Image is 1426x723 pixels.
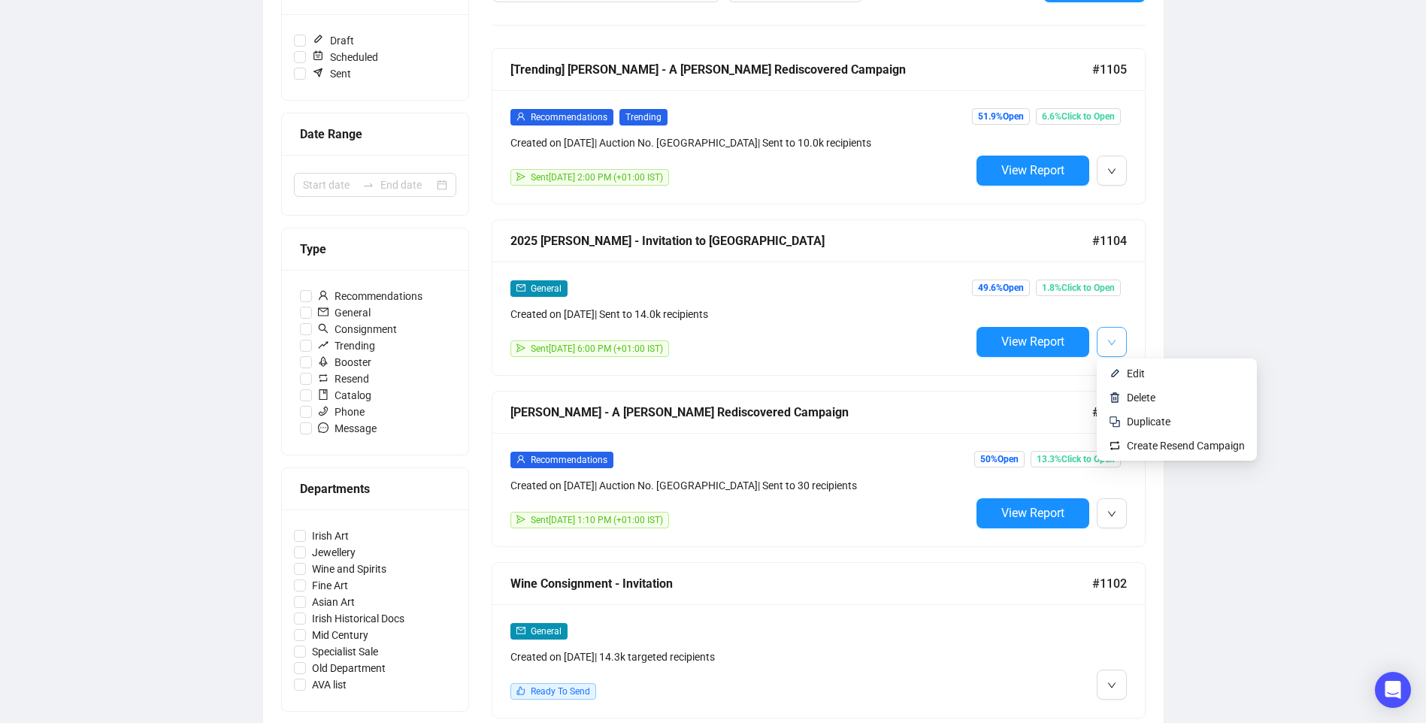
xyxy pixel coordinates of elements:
[516,515,525,524] span: send
[380,177,434,193] input: End date
[362,179,374,191] span: to
[1107,510,1116,519] span: down
[1109,416,1121,428] img: svg+xml;base64,PHN2ZyB4bWxucz0iaHR0cDovL3d3dy53My5vcmcvMjAwMC9zdmciIHdpZHRoPSIyNCIgaGVpZ2h0PSIyNC...
[531,515,663,525] span: Sent [DATE] 1:10 PM (+01:00 IST)
[312,337,381,354] span: Trending
[1109,440,1121,452] img: retweet.svg
[531,455,607,465] span: Recommendations
[306,49,384,65] span: Scheduled
[972,108,1030,125] span: 51.9% Open
[318,389,328,400] span: book
[492,219,1146,376] a: 2025 [PERSON_NAME] - Invitation to [GEOGRAPHIC_DATA]#1104mailGeneralCreated on [DATE]| Sent to 14...
[318,290,328,301] span: user
[1036,108,1121,125] span: 6.6% Click to Open
[1031,451,1121,467] span: 13.3% Click to Open
[318,356,328,367] span: rocket
[1092,403,1127,422] span: #1103
[1109,392,1121,404] img: svg+xml;base64,PHN2ZyB4bWxucz0iaHR0cDovL3d3dy53My5vcmcvMjAwMC9zdmciIHhtbG5zOnhsaW5rPSJodHRwOi8vd3...
[306,561,392,577] span: Wine and Spirits
[976,156,1089,186] button: View Report
[531,343,663,354] span: Sent [DATE] 6:00 PM (+01:00 IST)
[510,574,1092,593] div: Wine Consignment - Invitation
[312,321,403,337] span: Consignment
[510,135,970,151] div: Created on [DATE] | Auction No. [GEOGRAPHIC_DATA] | Sent to 10.0k recipients
[300,479,450,498] div: Departments
[492,391,1146,547] a: [PERSON_NAME] - A [PERSON_NAME] Rediscovered Campaign#1103userRecommendationsCreated on [DATE]| A...
[306,676,353,693] span: AVA list
[306,610,410,627] span: Irish Historical Docs
[531,172,663,183] span: Sent [DATE] 2:00 PM (+01:00 IST)
[318,323,328,334] span: search
[1109,368,1121,380] img: svg+xml;base64,PHN2ZyB4bWxucz0iaHR0cDovL3d3dy53My5vcmcvMjAwMC9zdmciIHhtbG5zOnhsaW5rPSJodHRwOi8vd3...
[1127,416,1170,428] span: Duplicate
[306,544,362,561] span: Jewellery
[1127,440,1245,452] span: Create Resend Campaign
[312,404,371,420] span: Phone
[516,112,525,121] span: user
[318,406,328,416] span: phone
[976,327,1089,357] button: View Report
[516,686,525,695] span: like
[1107,338,1116,347] span: down
[306,594,361,610] span: Asian Art
[306,528,355,544] span: Irish Art
[510,231,1092,250] div: 2025 [PERSON_NAME] - Invitation to [GEOGRAPHIC_DATA]
[362,179,374,191] span: swap-right
[306,660,392,676] span: Old Department
[318,373,328,383] span: retweet
[531,626,562,637] span: General
[974,451,1025,467] span: 50% Open
[312,354,377,371] span: Booster
[312,371,375,387] span: Resend
[306,577,354,594] span: Fine Art
[492,48,1146,204] a: [Trending] [PERSON_NAME] - A [PERSON_NAME] Rediscovered Campaign#1105userRecommendationsTrendingC...
[492,562,1146,718] a: Wine Consignment - Invitation#1102mailGeneralCreated on [DATE]| 14.3k targeted recipientslikeRead...
[510,60,1092,79] div: [Trending] [PERSON_NAME] - A [PERSON_NAME] Rediscovered Campaign
[1092,60,1127,79] span: #1105
[976,498,1089,528] button: View Report
[1036,280,1121,296] span: 1.8% Click to Open
[1127,392,1155,404] span: Delete
[510,477,970,494] div: Created on [DATE] | Auction No. [GEOGRAPHIC_DATA] | Sent to 30 recipients
[516,626,525,635] span: mail
[516,343,525,352] span: send
[306,627,374,643] span: Mid Century
[510,649,970,665] div: Created on [DATE] | 14.3k targeted recipients
[318,422,328,433] span: message
[318,307,328,317] span: mail
[1107,167,1116,176] span: down
[312,288,428,304] span: Recommendations
[312,420,383,437] span: Message
[1092,231,1127,250] span: #1104
[1001,163,1064,177] span: View Report
[312,304,377,321] span: General
[972,280,1030,296] span: 49.6% Open
[619,109,668,126] span: Trending
[300,125,450,144] div: Date Range
[531,686,590,697] span: Ready To Send
[306,65,357,82] span: Sent
[300,240,450,259] div: Type
[306,32,360,49] span: Draft
[516,283,525,292] span: mail
[1001,334,1064,349] span: View Report
[510,306,970,322] div: Created on [DATE] | Sent to 14.0k recipients
[531,112,607,123] span: Recommendations
[1107,681,1116,690] span: down
[1092,574,1127,593] span: #1102
[510,403,1092,422] div: [PERSON_NAME] - A [PERSON_NAME] Rediscovered Campaign
[312,387,377,404] span: Catalog
[318,340,328,350] span: rise
[516,455,525,464] span: user
[1375,672,1411,708] div: Open Intercom Messenger
[1001,506,1064,520] span: View Report
[306,643,384,660] span: Specialist Sale
[303,177,356,193] input: Start date
[531,283,562,294] span: General
[1127,368,1145,380] span: Edit
[516,172,525,181] span: send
